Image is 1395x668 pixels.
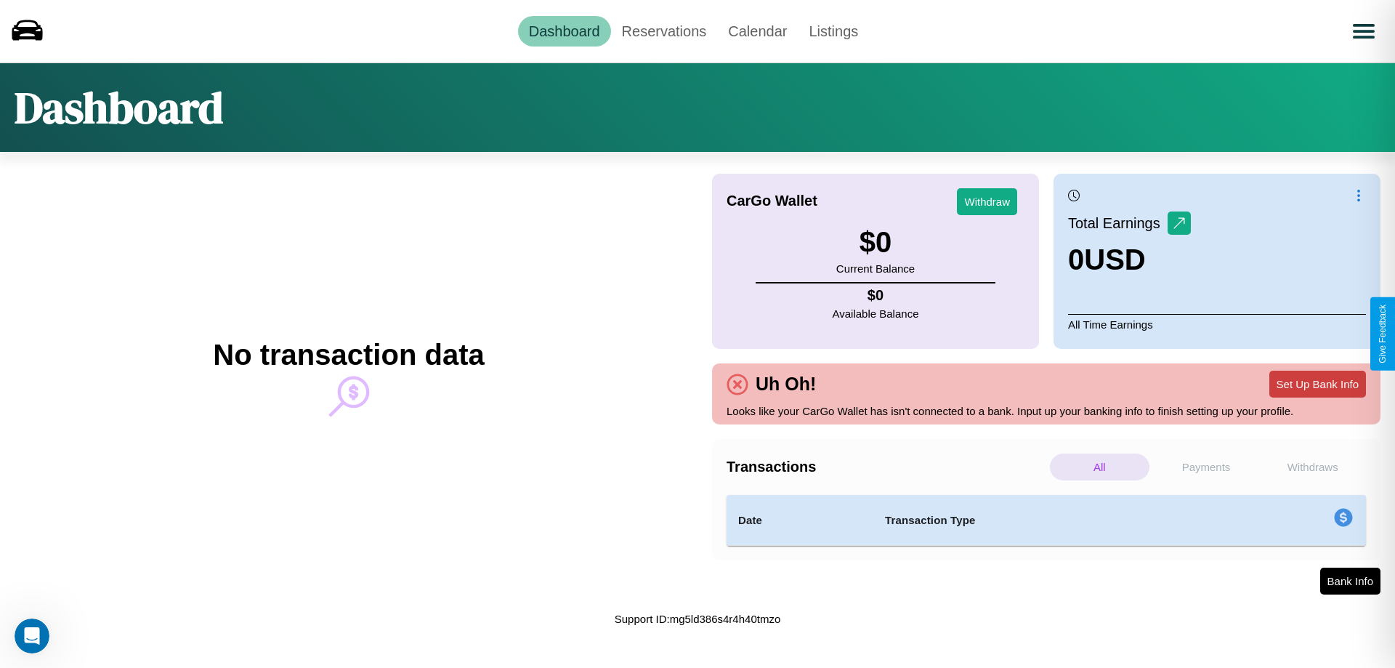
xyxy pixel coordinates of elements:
[213,339,484,371] h2: No transaction data
[1263,454,1362,480] p: Withdraws
[833,287,919,304] h4: $ 0
[1157,454,1256,480] p: Payments
[1343,11,1384,52] button: Open menu
[727,401,1366,421] p: Looks like your CarGo Wallet has isn't connected to a bank. Input up your banking info to finish ...
[15,619,49,653] iframe: Intercom live chat
[836,259,915,278] p: Current Balance
[1320,568,1380,595] button: Bank Info
[1378,305,1388,363] div: Give Feedback
[727,459,1046,475] h4: Transactions
[836,226,915,259] h3: $ 0
[15,78,223,137] h1: Dashboard
[727,193,817,209] h4: CarGo Wallet
[611,16,718,47] a: Reservations
[717,16,798,47] a: Calendar
[615,609,780,629] p: Support ID: mg5ld386s4r4h40tmzo
[833,304,919,323] p: Available Balance
[518,16,611,47] a: Dashboard
[1068,244,1191,276] h3: 0 USD
[1050,454,1149,480] p: All
[748,374,823,395] h4: Uh Oh!
[727,495,1366,546] table: simple table
[957,188,1017,215] button: Withdraw
[1068,210,1168,236] p: Total Earnings
[798,16,869,47] a: Listings
[1068,314,1366,334] p: All Time Earnings
[738,512,862,529] h4: Date
[885,512,1215,529] h4: Transaction Type
[1269,371,1366,398] button: Set Up Bank Info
